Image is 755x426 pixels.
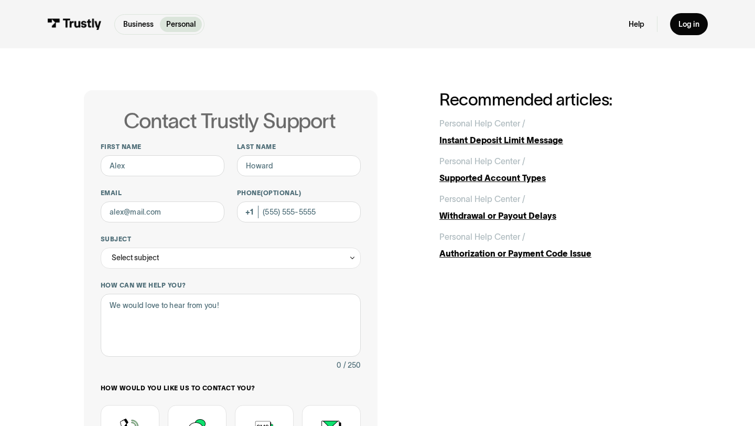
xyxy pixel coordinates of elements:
[101,189,224,197] label: Email
[343,359,361,371] div: / 250
[439,155,671,184] a: Personal Help Center /Supported Account Types
[160,17,202,32] a: Personal
[678,19,699,29] div: Log in
[101,235,361,243] label: Subject
[101,201,224,222] input: alex@mail.com
[101,248,361,269] div: Select subject
[47,18,102,30] img: Trustly Logo
[439,230,525,243] div: Personal Help Center /
[670,13,708,35] a: Log in
[261,189,301,196] span: (Optional)
[439,193,671,222] a: Personal Help Center /Withdrawal or Payout Delays
[629,19,644,29] a: Help
[117,17,160,32] a: Business
[439,117,525,130] div: Personal Help Center /
[237,155,361,176] input: Howard
[439,193,525,205] div: Personal Help Center /
[439,155,525,167] div: Personal Help Center /
[112,251,159,264] div: Select subject
[101,143,224,151] label: First name
[337,359,341,371] div: 0
[439,90,671,109] h2: Recommended articles:
[237,143,361,151] label: Last name
[439,247,671,260] div: Authorization or Payment Code Issue
[439,134,671,146] div: Instant Deposit Limit Message
[101,155,224,176] input: Alex
[439,117,671,146] a: Personal Help Center /Instant Deposit Limit Message
[101,281,361,290] label: How can we help you?
[123,19,154,30] p: Business
[439,209,671,222] div: Withdrawal or Payout Delays
[166,19,196,30] p: Personal
[439,230,671,260] a: Personal Help Center /Authorization or Payment Code Issue
[99,109,361,132] h1: Contact Trustly Support
[237,201,361,222] input: (555) 555-5555
[439,172,671,184] div: Supported Account Types
[237,189,361,197] label: Phone
[101,384,361,392] label: How would you like us to contact you?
